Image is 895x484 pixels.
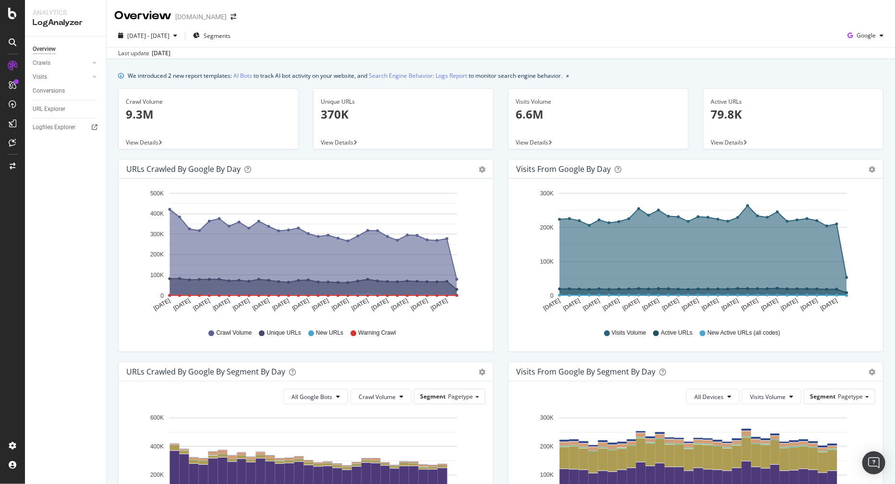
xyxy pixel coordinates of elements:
[230,13,236,20] div: arrow-right-arrow-left
[126,186,486,320] svg: A chart.
[33,86,99,96] a: Conversions
[740,297,760,312] text: [DATE]
[128,71,562,81] div: We introduced 2 new report templates: to track AI bot activity on your website, and to monitor se...
[160,292,164,299] text: 0
[33,122,99,133] a: Logfiles Explorer
[540,472,554,479] text: 100K
[516,97,681,106] div: Visits Volume
[33,72,90,82] a: Visits
[844,28,887,43] button: Google
[175,12,227,22] div: [DOMAIN_NAME]
[351,297,370,312] text: [DATE]
[231,297,251,312] text: [DATE]
[540,415,554,422] text: 300K
[126,367,285,376] div: URLs Crawled by Google By Segment By Day
[641,297,661,312] text: [DATE]
[701,297,720,312] text: [DATE]
[33,44,99,54] a: Overview
[150,190,164,197] text: 500K
[127,32,169,40] span: [DATE] - [DATE]
[233,71,252,81] a: AI Bots
[542,297,561,312] text: [DATE]
[267,329,301,337] span: Unique URLs
[150,272,164,278] text: 100K
[291,297,310,312] text: [DATE]
[33,72,47,82] div: Visits
[516,106,681,122] p: 6.6M
[321,106,486,122] p: 370K
[420,392,446,400] span: Segment
[358,329,396,337] span: Warning Crawl
[430,297,449,312] text: [DATE]
[126,106,291,122] p: 9.3M
[369,71,467,81] a: Search Engine Behavior: Logs Report
[33,86,65,96] div: Conversions
[562,297,581,312] text: [DATE]
[118,71,883,81] div: info banner
[114,28,181,43] button: [DATE] - [DATE]
[694,393,724,401] span: All Devices
[152,49,170,58] div: [DATE]
[33,104,65,114] div: URL Explorer
[516,186,876,320] svg: A chart.
[838,392,863,400] span: Pagetype
[212,297,231,312] text: [DATE]
[564,69,571,83] button: close banner
[152,297,171,312] text: [DATE]
[150,231,164,238] text: 300K
[33,58,90,68] a: Crawls
[283,389,348,404] button: All Google Bots
[516,164,611,174] div: Visits from Google by day
[316,329,343,337] span: New URLs
[540,258,554,265] text: 100K
[516,367,655,376] div: Visits from Google By Segment By Day
[721,297,740,312] text: [DATE]
[291,393,332,401] span: All Google Bots
[681,297,700,312] text: [DATE]
[810,392,835,400] span: Segment
[479,369,485,375] div: gear
[742,389,801,404] button: Visits Volume
[857,31,876,39] span: Google
[800,297,819,312] text: [DATE]
[150,472,164,479] text: 200K
[410,297,429,312] text: [DATE]
[351,389,411,404] button: Crawl Volume
[321,97,486,106] div: Unique URLs
[172,297,192,312] text: [DATE]
[33,122,75,133] div: Logfiles Explorer
[114,8,171,24] div: Overview
[540,443,554,450] text: 200K
[33,17,98,28] div: LogAnalyzer
[661,329,693,337] span: Active URLs
[359,393,396,401] span: Crawl Volume
[869,369,875,375] div: gear
[189,28,234,43] button: Segments
[150,211,164,218] text: 400K
[33,104,99,114] a: URL Explorer
[126,138,158,146] span: View Details
[602,297,621,312] text: [DATE]
[780,297,799,312] text: [DATE]
[150,252,164,258] text: 200K
[370,297,389,312] text: [DATE]
[216,329,252,337] span: Crawl Volume
[862,451,885,474] div: Open Intercom Messenger
[33,58,50,68] div: Crawls
[711,138,743,146] span: View Details
[540,224,554,231] text: 200K
[118,49,170,58] div: Last update
[311,297,330,312] text: [DATE]
[33,8,98,17] div: Analytics
[711,97,876,106] div: Active URLs
[621,297,641,312] text: [DATE]
[252,297,271,312] text: [DATE]
[126,97,291,106] div: Crawl Volume
[126,164,241,174] div: URLs Crawled by Google by day
[711,106,876,122] p: 79.8K
[760,297,779,312] text: [DATE]
[750,393,786,401] span: Visits Volume
[820,297,839,312] text: [DATE]
[331,297,350,312] text: [DATE]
